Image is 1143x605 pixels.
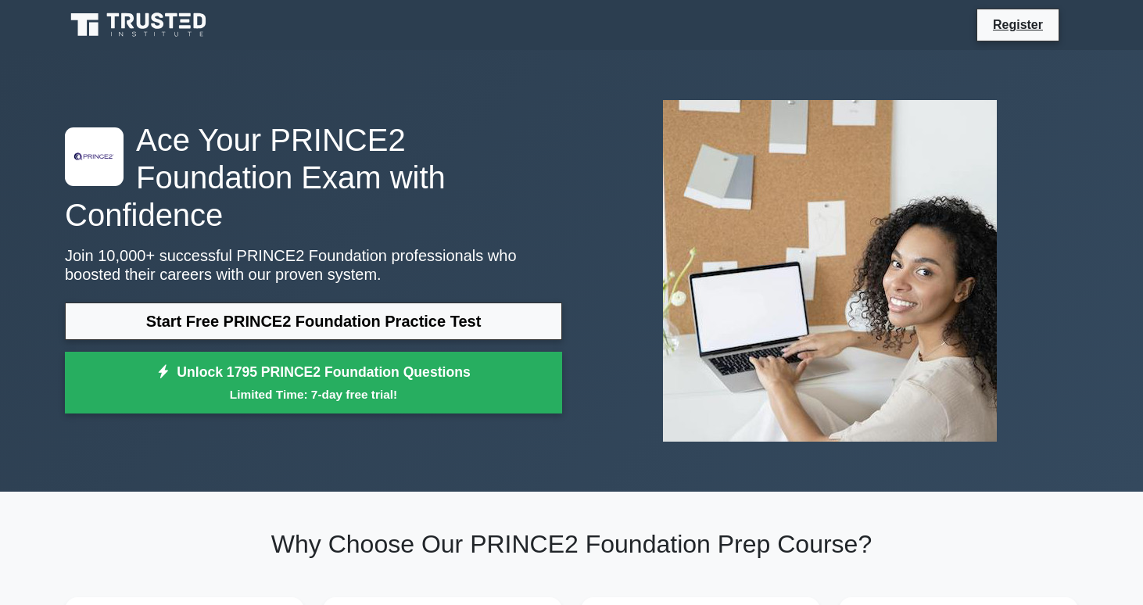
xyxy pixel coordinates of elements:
[65,302,562,340] a: Start Free PRINCE2 Foundation Practice Test
[65,529,1078,559] h2: Why Choose Our PRINCE2 Foundation Prep Course?
[65,121,562,234] h1: Ace Your PRINCE2 Foundation Exam with Confidence
[984,15,1052,34] a: Register
[84,385,543,403] small: Limited Time: 7-day free trial!
[65,246,562,284] p: Join 10,000+ successful PRINCE2 Foundation professionals who boosted their careers with our prove...
[65,352,562,414] a: Unlock 1795 PRINCE2 Foundation QuestionsLimited Time: 7-day free trial!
